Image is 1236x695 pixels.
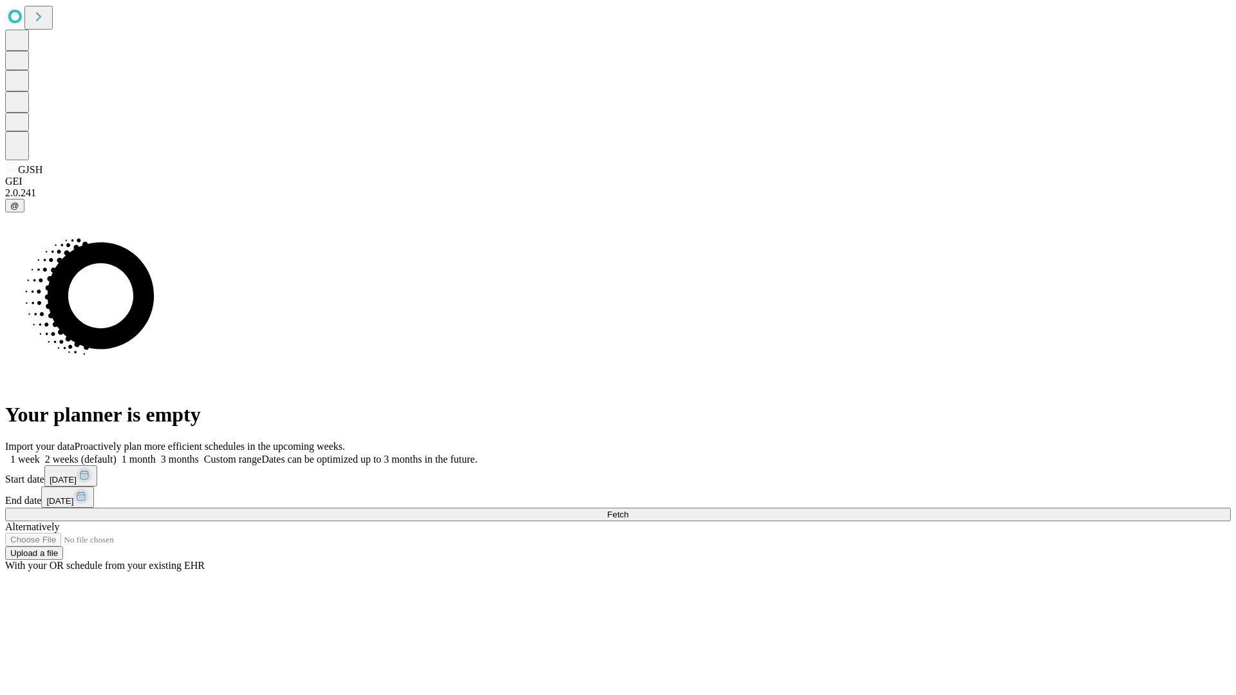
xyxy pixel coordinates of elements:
span: Custom range [204,454,261,465]
span: Alternatively [5,521,59,532]
span: GJSH [18,164,42,175]
h1: Your planner is empty [5,403,1231,427]
span: 3 months [161,454,199,465]
div: GEI [5,176,1231,187]
span: Fetch [607,510,628,519]
div: End date [5,486,1231,508]
button: Fetch [5,508,1231,521]
button: Upload a file [5,546,63,560]
div: 2.0.241 [5,187,1231,199]
button: [DATE] [44,465,97,486]
span: Proactively plan more efficient schedules in the upcoming weeks. [75,441,345,452]
span: [DATE] [46,496,73,506]
div: Start date [5,465,1231,486]
button: @ [5,199,24,212]
span: With your OR schedule from your existing EHR [5,560,205,571]
span: @ [10,201,19,210]
span: [DATE] [50,475,77,485]
span: 2 weeks (default) [45,454,117,465]
span: 1 month [122,454,156,465]
span: Import your data [5,441,75,452]
span: Dates can be optimized up to 3 months in the future. [261,454,477,465]
span: 1 week [10,454,40,465]
button: [DATE] [41,486,94,508]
